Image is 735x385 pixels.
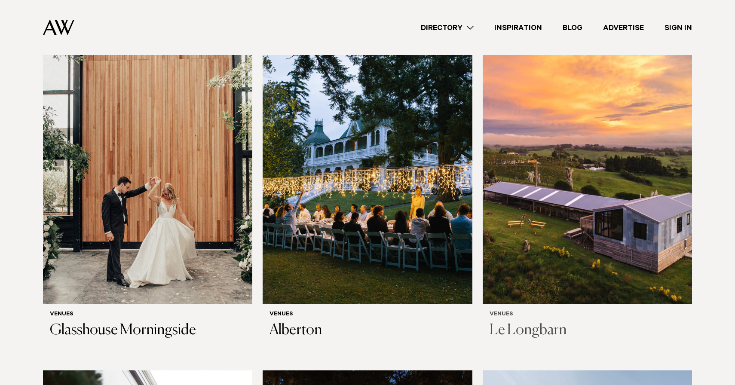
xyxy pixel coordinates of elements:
img: Fairy lights wedding reception [263,23,472,304]
a: Inspiration [484,22,552,34]
h6: Venues [269,311,465,318]
h3: Le Longbarn [490,322,685,339]
img: Auckland Weddings Venues | Le Longbarn [483,23,692,304]
img: Just married at Glasshouse [43,23,252,304]
h3: Alberton [269,322,465,339]
h3: Glasshouse Morningside [50,322,245,339]
a: Sign In [654,22,702,34]
h6: Venues [50,311,245,318]
a: Blog [552,22,593,34]
h6: Venues [490,311,685,318]
a: Directory [410,22,484,34]
a: Auckland Weddings Venues | Le Longbarn Venues Le Longbarn [483,23,692,346]
img: Auckland Weddings Logo [43,19,74,35]
a: Just married at Glasshouse Venues Glasshouse Morningside [43,23,252,346]
a: Advertise [593,22,654,34]
a: Fairy lights wedding reception Venues Alberton [263,23,472,346]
